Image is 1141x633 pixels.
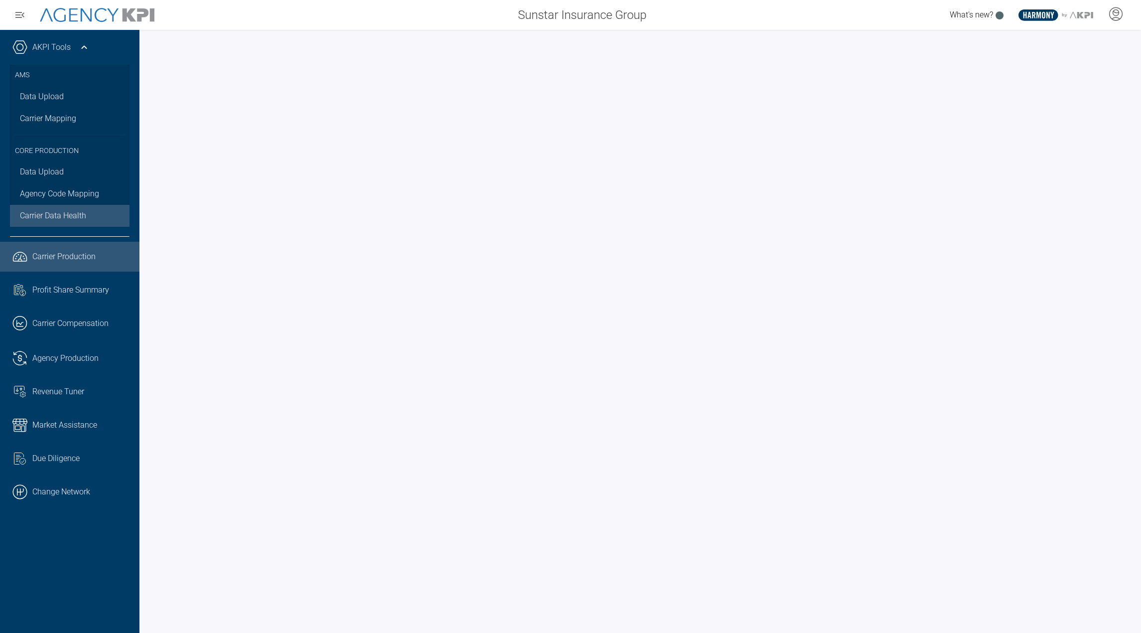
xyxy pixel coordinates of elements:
span: Market Assistance [32,419,97,431]
span: Revenue Tuner [32,386,84,398]
img: AgencyKPI [40,8,154,22]
a: Agency Code Mapping [10,183,129,205]
a: Carrier Mapping [10,108,129,130]
span: Due Diligence [32,453,80,465]
a: Data Upload [10,86,129,108]
h3: Core Production [15,135,125,161]
span: Profit Share Summary [32,284,109,296]
span: Carrier Compensation [32,317,109,329]
span: Carrier Data Health [20,210,86,222]
span: Agency Production [32,352,99,364]
a: Data Upload [10,161,129,183]
a: Carrier Data Health [10,205,129,227]
span: Carrier Production [32,251,96,263]
span: Sunstar Insurance Group [518,6,646,24]
a: AKPI Tools [32,41,71,53]
h3: AMS [15,65,125,86]
span: What's new? [950,10,993,19]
